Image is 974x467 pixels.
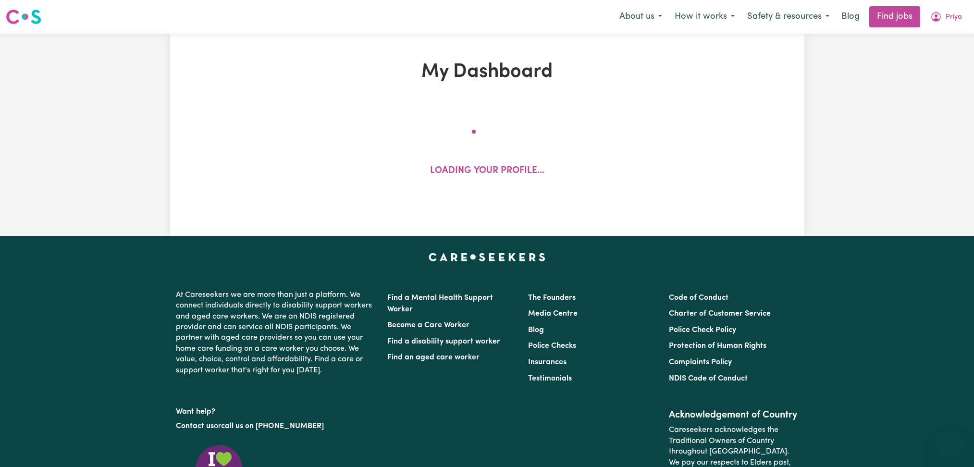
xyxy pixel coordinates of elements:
a: Careseekers home page [429,253,545,261]
a: Protection of Human Rights [669,342,766,350]
a: Become a Care Worker [387,321,469,329]
img: Careseekers logo [6,8,41,25]
button: How it works [668,7,741,27]
a: Testimonials [528,375,572,382]
iframe: Button to launch messaging window [936,429,966,459]
p: or [176,417,376,435]
a: Media Centre [528,310,578,318]
a: Complaints Policy [669,358,732,366]
a: Find a Mental Health Support Worker [387,294,493,313]
a: Police Checks [528,342,576,350]
a: Police Check Policy [669,326,736,334]
a: Contact us [176,422,214,430]
h1: My Dashboard [282,61,693,84]
h2: Acknowledgement of Country [669,409,798,421]
button: About us [613,7,668,27]
a: Find a disability support worker [387,338,500,345]
a: Careseekers logo [6,6,41,28]
p: At Careseekers we are more than just a platform. We connect individuals directly to disability su... [176,286,376,380]
a: NDIS Code of Conduct [669,375,748,382]
p: Want help? [176,403,376,417]
a: call us on [PHONE_NUMBER] [221,422,324,430]
span: Priya [946,12,962,23]
a: Code of Conduct [669,294,728,302]
a: Blog [836,6,865,27]
a: The Founders [528,294,576,302]
p: Loading your profile... [430,164,544,178]
button: My Account [924,7,968,27]
button: Safety & resources [741,7,836,27]
a: Insurances [528,358,567,366]
a: Blog [528,326,544,334]
a: Find an aged care worker [387,354,480,361]
a: Charter of Customer Service [669,310,771,318]
a: Find jobs [869,6,920,27]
